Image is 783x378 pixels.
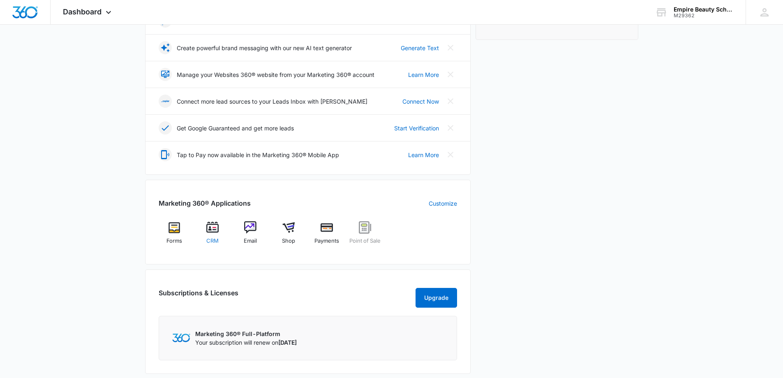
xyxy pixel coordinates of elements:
[674,13,734,19] div: account id
[63,7,102,16] span: Dashboard
[177,124,294,132] p: Get Google Guaranteed and get more leads
[196,221,228,251] a: CRM
[244,237,257,245] span: Email
[159,198,251,208] h2: Marketing 360® Applications
[273,221,305,251] a: Shop
[159,288,238,304] h2: Subscriptions & Licenses
[408,151,439,159] a: Learn More
[349,237,381,245] span: Point of Sale
[401,44,439,52] a: Generate Text
[444,68,457,81] button: Close
[206,237,219,245] span: CRM
[159,221,190,251] a: Forms
[349,221,381,251] a: Point of Sale
[177,151,339,159] p: Tap to Pay now available in the Marketing 360® Mobile App
[282,237,295,245] span: Shop
[195,329,297,338] p: Marketing 360® Full-Platform
[166,237,182,245] span: Forms
[429,199,457,208] a: Customize
[177,70,374,79] p: Manage your Websites 360® website from your Marketing 360® account
[416,288,457,308] button: Upgrade
[444,95,457,108] button: Close
[444,148,457,161] button: Close
[444,41,457,54] button: Close
[177,44,352,52] p: Create powerful brand messaging with our new AI text generator
[195,338,297,347] p: Your subscription will renew on
[674,6,734,13] div: account name
[177,97,367,106] p: Connect more lead sources to your Leads Inbox with [PERSON_NAME]
[235,221,266,251] a: Email
[408,70,439,79] a: Learn More
[402,97,439,106] a: Connect Now
[444,121,457,135] button: Close
[314,237,339,245] span: Payments
[311,221,343,251] a: Payments
[394,124,439,132] a: Start Verification
[278,339,297,346] span: [DATE]
[172,334,190,342] img: Marketing 360 Logo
